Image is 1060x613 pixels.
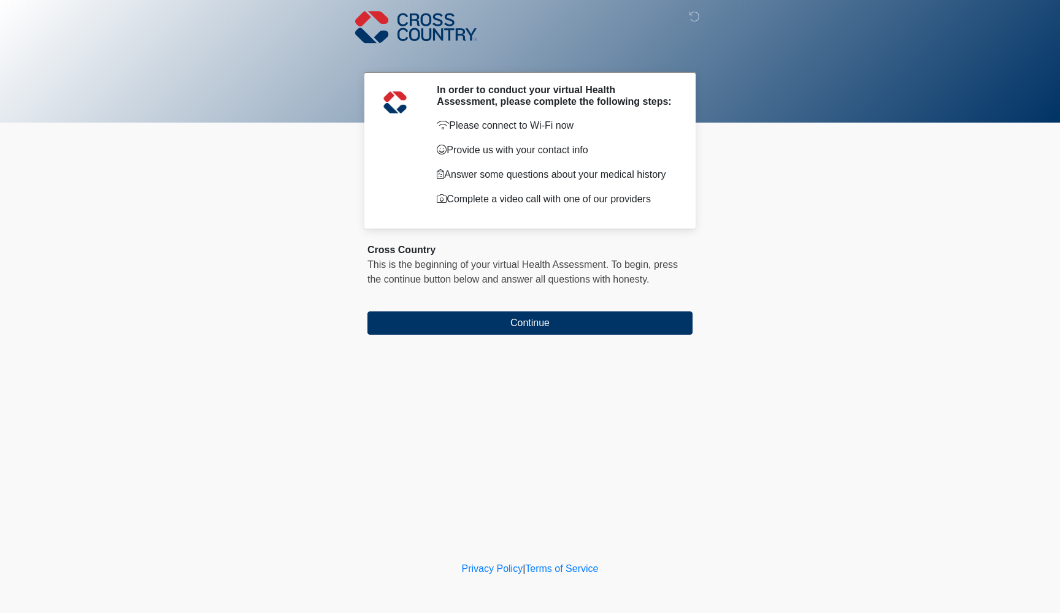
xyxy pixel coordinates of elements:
button: Continue [367,311,693,335]
p: Answer some questions about your medical history [437,167,674,182]
a: | [523,563,525,574]
p: Provide us with your contact info [437,143,674,158]
a: Terms of Service [525,563,598,574]
h1: ‎ ‎ ‎ [358,44,702,67]
a: Privacy Policy [462,563,523,574]
h2: In order to conduct your virtual Health Assessment, please complete the following steps: [437,84,674,107]
span: To begin, [612,259,654,270]
span: press the continue button below and answer all questions with honesty. [367,259,678,284]
img: Cross Country Logo [355,9,477,45]
img: Agent Avatar [377,84,413,121]
div: Cross Country [367,243,693,257]
span: This is the beginning of your virtual Health Assessment. [367,259,609,270]
p: Complete a video call with one of our providers [437,192,674,207]
p: Please connect to Wi-Fi now [437,118,674,133]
